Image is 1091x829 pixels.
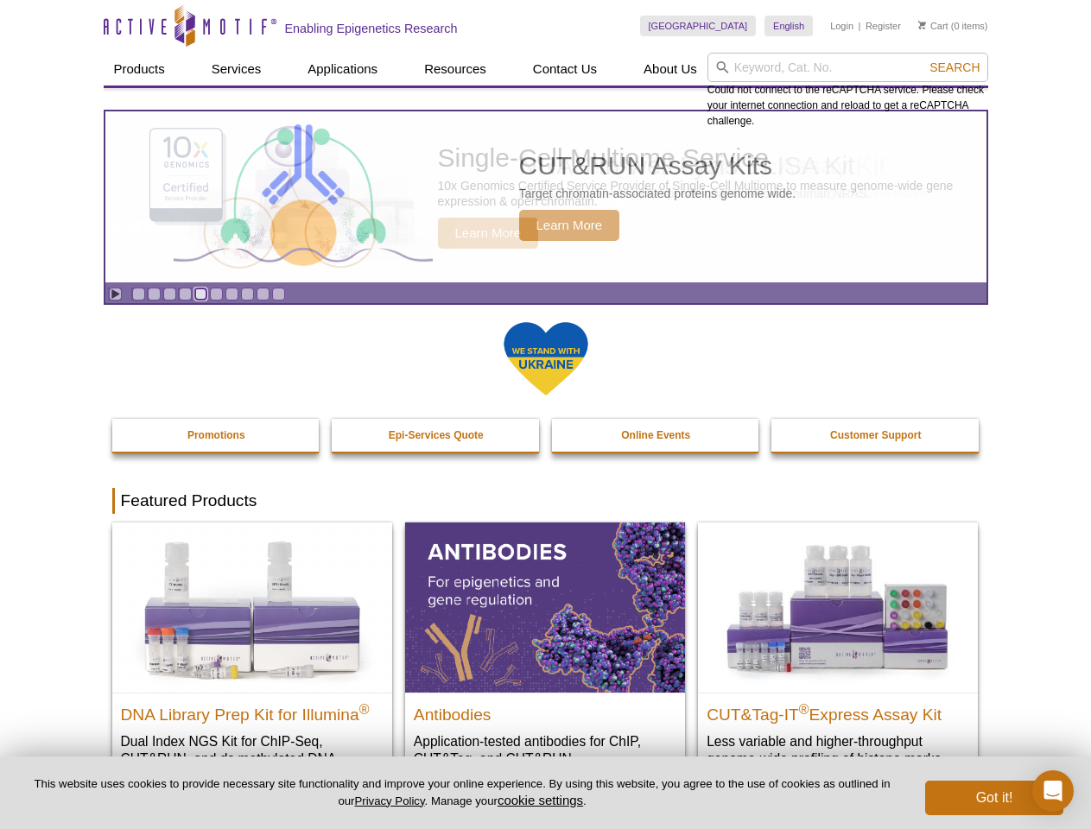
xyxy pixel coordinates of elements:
img: All Antibodies [405,522,685,692]
button: Got it! [925,781,1063,815]
a: Register [866,20,901,32]
h2: CUT&RUN Assay Kits [519,153,796,179]
a: Go to slide 6 [210,288,223,301]
a: DNA Library Prep Kit for Illumina DNA Library Prep Kit for Illumina® Dual Index NGS Kit for ChIP-... [112,522,392,801]
a: Resources [414,53,497,85]
strong: Epi-Services Quote [389,429,484,441]
a: Promotions [112,419,321,452]
sup: ® [799,701,809,716]
strong: Online Events [621,429,690,441]
img: DNA Library Prep Kit for Illumina [112,522,392,692]
a: Customer Support [771,419,980,452]
a: CUT&Tag-IT® Express Assay Kit CUT&Tag-IT®Express Assay Kit Less variable and higher-throughput ge... [698,522,978,784]
li: (0 items) [918,16,988,36]
button: cookie settings [498,793,583,807]
strong: Promotions [187,429,245,441]
a: All Antibodies Antibodies Application-tested antibodies for ChIP, CUT&Tag, and CUT&RUN. [405,522,685,784]
a: Go to slide 8 [241,288,254,301]
img: We Stand With Ukraine [503,320,589,397]
span: Search [929,60,980,74]
li: | [859,16,861,36]
a: Toggle autoplay [109,288,122,301]
a: CUT&RUN Assay Kits CUT&RUN Assay Kits Target chromatin-associated proteins genome wide. Learn More [105,111,986,282]
a: Cart [918,20,948,32]
a: About Us [633,53,707,85]
strong: Customer Support [830,429,921,441]
sup: ® [359,701,370,716]
a: Go to slide 9 [257,288,270,301]
h2: Featured Products [112,488,980,514]
h2: DNA Library Prep Kit for Illumina [121,698,384,724]
a: Go to slide 1 [132,288,145,301]
a: Login [830,20,853,32]
input: Keyword, Cat. No. [707,53,988,82]
p: This website uses cookies to provide necessary site functionality and improve your online experie... [28,776,897,809]
a: Go to slide 3 [163,288,176,301]
img: CUT&RUN Assay Kits [174,118,433,276]
a: Epi-Services Quote [332,419,541,452]
a: Applications [297,53,388,85]
a: Go to slide 10 [272,288,285,301]
a: Go to slide 5 [194,288,207,301]
a: English [764,16,813,36]
a: Privacy Policy [354,794,424,807]
a: Products [104,53,175,85]
article: CUT&RUN Assay Kits [105,111,986,282]
img: CUT&Tag-IT® Express Assay Kit [698,522,978,692]
p: Target chromatin-associated proteins genome wide. [519,186,796,201]
p: Application-tested antibodies for ChIP, CUT&Tag, and CUT&RUN. [414,732,676,768]
p: Less variable and higher-throughput genome-wide profiling of histone marks​. [707,732,969,768]
div: Could not connect to the reCAPTCHA service. Please check your internet connection and reload to g... [707,53,988,129]
h2: Enabling Epigenetics Research [285,21,458,36]
a: Go to slide 2 [148,288,161,301]
div: Open Intercom Messenger [1032,770,1074,812]
a: Contact Us [523,53,607,85]
a: Online Events [552,419,761,452]
a: [GEOGRAPHIC_DATA] [640,16,757,36]
h2: Antibodies [414,698,676,724]
a: Go to slide 7 [225,288,238,301]
a: Go to slide 4 [179,288,192,301]
a: Services [201,53,272,85]
button: Search [924,60,985,75]
h2: CUT&Tag-IT Express Assay Kit [707,698,969,724]
img: Your Cart [918,21,926,29]
p: Dual Index NGS Kit for ChIP-Seq, CUT&RUN, and ds methylated DNA assays. [121,732,384,785]
span: Learn More [519,210,620,241]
